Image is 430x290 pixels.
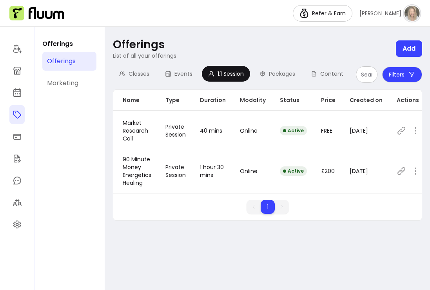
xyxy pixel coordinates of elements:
span: [DATE] [350,167,368,175]
th: Type [156,90,191,111]
th: Actions [387,90,426,111]
span: Content [320,70,343,78]
a: Home [9,39,25,58]
p: List of all your offerings [113,52,176,60]
div: Marketing [47,78,78,88]
a: Refer & Earn [293,5,352,22]
img: avatar [405,5,420,21]
span: Private Session [165,123,186,139]
th: Name [113,90,156,111]
span: Packages [269,70,295,78]
span: [PERSON_NAME] [359,9,401,17]
div: Offerings [47,57,76,66]
span: Events [174,70,192,78]
a: Calendar [9,83,25,102]
p: Offerings [113,38,165,52]
th: Price [312,90,340,111]
span: Private Session [165,163,186,179]
a: Offerings [42,52,96,71]
span: Online [240,167,258,175]
span: £200 [321,167,335,175]
span: 1 hour 30 mins [200,163,224,179]
span: Online [240,127,258,135]
img: Fluum Logo [9,6,64,21]
span: 90 Minute Money Energetics Healing [123,155,151,187]
a: My Messages [9,171,25,190]
div: Active [280,166,307,176]
span: 1:1 Session [218,70,244,78]
a: Settings [9,215,25,234]
span: 40 mins [200,127,222,135]
th: Status [270,90,312,111]
div: Active [280,126,307,135]
th: Duration [191,90,230,111]
a: Offerings [9,105,25,124]
li: pagination item 1 active [261,200,275,214]
span: Market Research Call [123,119,148,142]
nav: pagination navigation [243,196,293,218]
a: Sales [9,127,25,146]
span: [DATE] [350,127,368,135]
a: Forms [9,149,25,168]
span: FREE [321,127,332,135]
a: Marketing [42,74,96,93]
a: Storefront [9,61,25,80]
th: Created on [340,90,387,111]
a: Clients [9,193,25,212]
th: Modality [230,90,270,111]
span: Classes [129,70,149,78]
p: Offerings [42,39,96,49]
